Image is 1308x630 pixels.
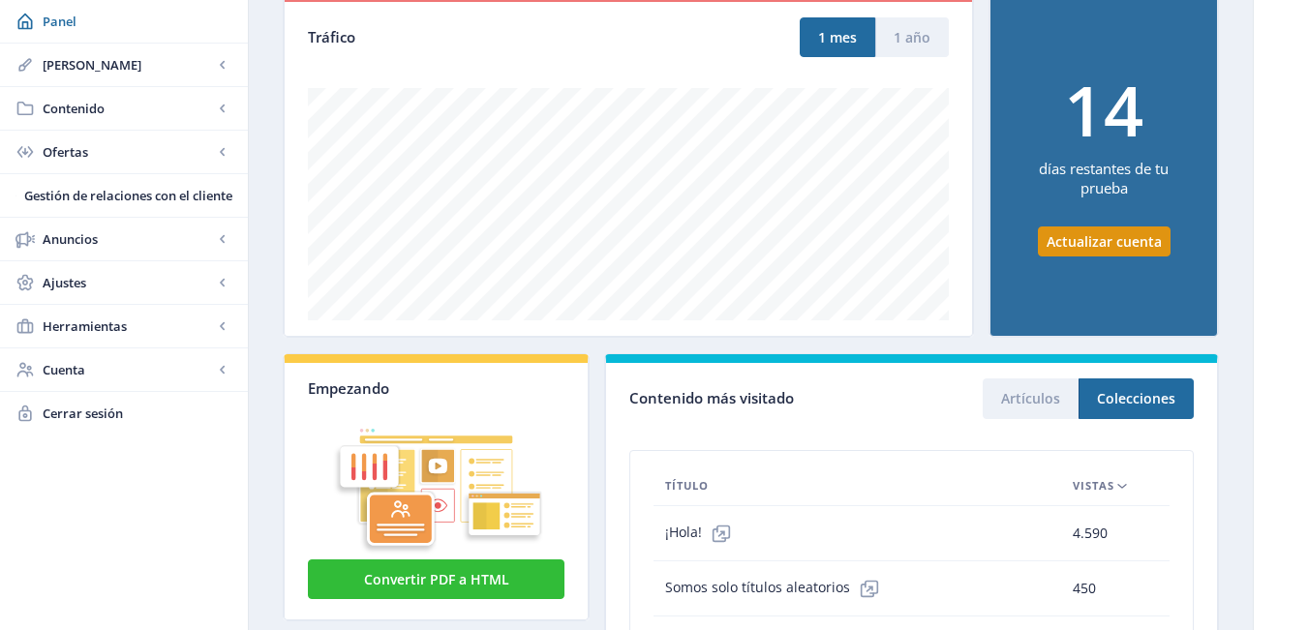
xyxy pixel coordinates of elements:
[308,27,355,46] font: Tráfico
[1047,232,1162,251] font: Actualizar cuenta
[1001,390,1060,408] font: Artículos
[875,17,949,57] button: 1 año
[1073,524,1108,542] font: 4.590
[983,378,1079,418] button: Artículos
[1073,579,1096,597] font: 450
[43,317,127,335] font: Herramientas
[894,28,930,46] font: 1 año
[665,522,702,540] font: ¡Hola!
[43,100,105,117] font: Contenido
[43,13,76,30] font: Panel
[43,274,86,291] font: Ajustes
[43,361,85,378] font: Cuenta
[665,478,709,493] font: Título
[43,143,88,161] font: Ofertas
[1073,478,1114,493] font: Vistas
[818,28,857,46] font: 1 mes
[1097,390,1175,408] font: Colecciones
[629,388,794,407] font: Contenido más visitado
[24,187,232,204] font: Gestión de relaciones con el cliente
[43,230,98,248] font: Anuncios
[308,398,564,555] img: gráfico
[1064,62,1143,157] font: 14
[308,559,564,599] button: Convertir PDF a HTML
[43,56,141,74] font: [PERSON_NAME]
[43,405,123,422] font: Cerrar sesión
[800,17,875,57] button: 1 mes
[308,378,389,398] font: Empezando
[364,570,509,588] font: Convertir PDF a HTML
[1079,378,1194,418] button: Colecciones
[1038,226,1171,256] button: Actualizar cuenta
[1039,159,1169,197] font: días restantes de tu prueba
[665,577,850,595] font: Somos solo títulos aleatorios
